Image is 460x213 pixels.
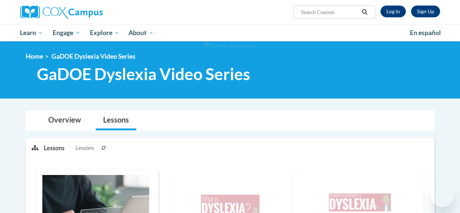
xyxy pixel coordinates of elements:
a: Register [411,6,440,17]
a: Lessons [96,111,136,130]
a: Overview [41,111,88,130]
a: Log In [380,6,406,17]
img: Section background [204,42,256,50]
span: Explore [90,28,119,37]
a: Cox Campus [20,6,153,19]
span: Lessons [76,144,94,152]
a: Learn [15,24,48,41]
span: About [129,28,154,37]
span: Engage [53,28,80,37]
span: Learn [20,28,43,37]
p: Lessons [44,144,64,152]
span: GaDOE Dyslexia Video Series [37,64,250,84]
img: Cox Campus [20,6,103,19]
button: Search [359,8,370,17]
a: Explore [85,24,124,41]
a: Home [26,52,43,60]
a: About [124,24,158,41]
iframe: Button to launch messaging window [431,183,454,207]
div: Main menu [15,24,446,41]
a: Engage [48,24,85,41]
span: GaDOE Dyslexia Video Series [52,52,136,60]
a: En español [405,25,446,41]
span: En español [410,29,441,37]
input: Search Courses [300,8,359,17]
